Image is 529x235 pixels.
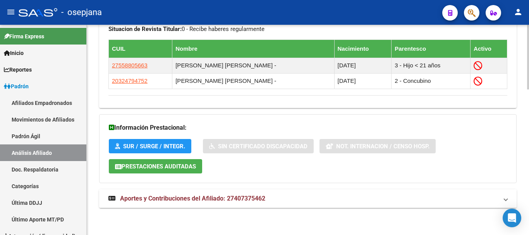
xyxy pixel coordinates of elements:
[108,26,182,33] strong: Situacion de Revista Titular:
[4,65,32,74] span: Reportes
[99,189,517,208] mat-expansion-panel-header: Aportes y Contribuciones del Afiliado: 27407375462
[109,139,191,153] button: SUR / SURGE / INTEGR.
[392,39,471,58] th: Parentesco
[123,143,185,150] span: SUR / SURGE / INTEGR.
[172,39,334,58] th: Nombre
[6,7,15,17] mat-icon: menu
[112,62,148,69] span: 27558805663
[122,163,196,170] span: Prestaciones Auditadas
[172,73,334,89] td: [PERSON_NAME] [PERSON_NAME] -
[112,77,148,84] span: 20324794752
[471,39,507,58] th: Activo
[203,139,314,153] button: Sin Certificado Discapacidad
[4,49,24,57] span: Inicio
[503,209,521,227] div: Open Intercom Messenger
[172,58,334,73] td: [PERSON_NAME] [PERSON_NAME] -
[392,73,471,89] td: 2 - Concubino
[4,82,29,91] span: Padrón
[109,39,172,58] th: CUIL
[514,7,523,17] mat-icon: person
[4,32,44,41] span: Firma Express
[319,139,436,153] button: Not. Internacion / Censo Hosp.
[108,26,264,33] span: 0 - Recibe haberes regularmente
[218,143,307,150] span: Sin Certificado Discapacidad
[334,39,392,58] th: Nacimiento
[334,58,392,73] td: [DATE]
[120,195,265,202] span: Aportes y Contribuciones del Afiliado: 27407375462
[334,73,392,89] td: [DATE]
[109,122,507,133] h3: Información Prestacional:
[392,58,471,73] td: 3 - Hijo < 21 años
[336,143,429,150] span: Not. Internacion / Censo Hosp.
[109,159,202,173] button: Prestaciones Auditadas
[61,4,102,21] span: - osepjana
